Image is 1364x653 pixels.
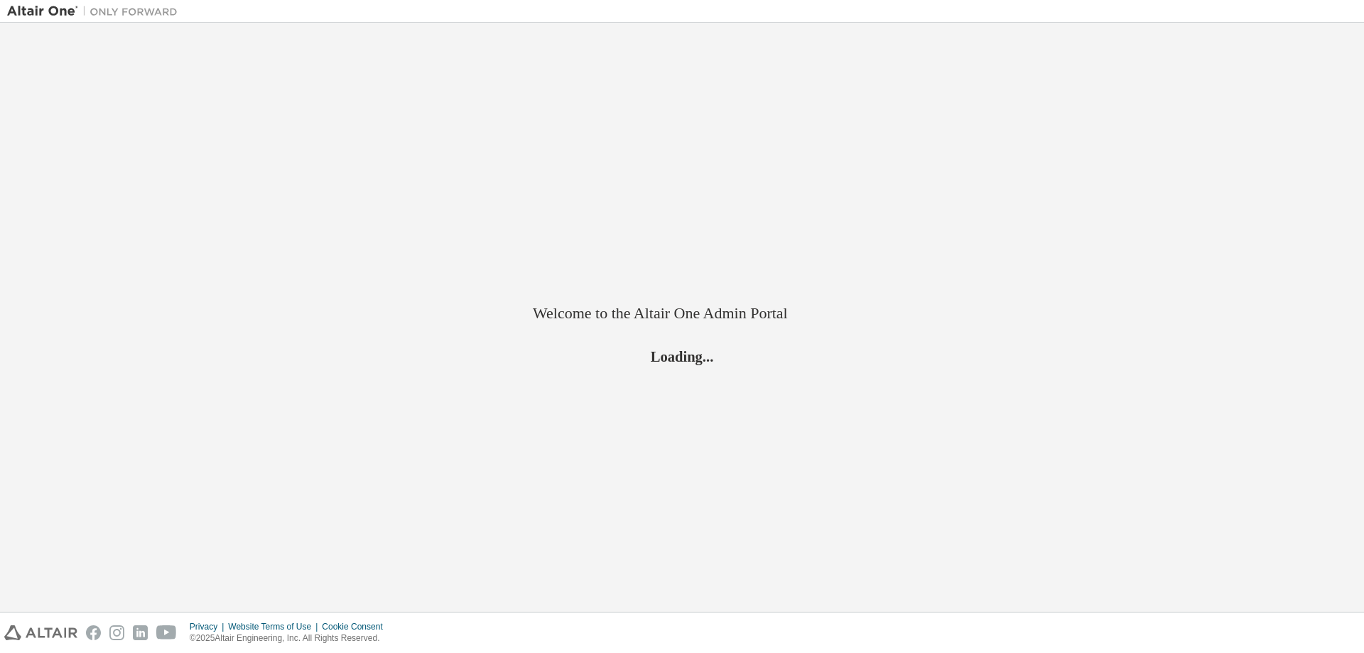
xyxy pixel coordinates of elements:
[86,625,101,640] img: facebook.svg
[7,4,185,18] img: Altair One
[4,625,77,640] img: altair_logo.svg
[156,625,177,640] img: youtube.svg
[190,621,228,632] div: Privacy
[533,303,831,323] h2: Welcome to the Altair One Admin Portal
[109,625,124,640] img: instagram.svg
[228,621,322,632] div: Website Terms of Use
[190,632,391,644] p: © 2025 Altair Engineering, Inc. All Rights Reserved.
[322,621,391,632] div: Cookie Consent
[133,625,148,640] img: linkedin.svg
[533,347,831,365] h2: Loading...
